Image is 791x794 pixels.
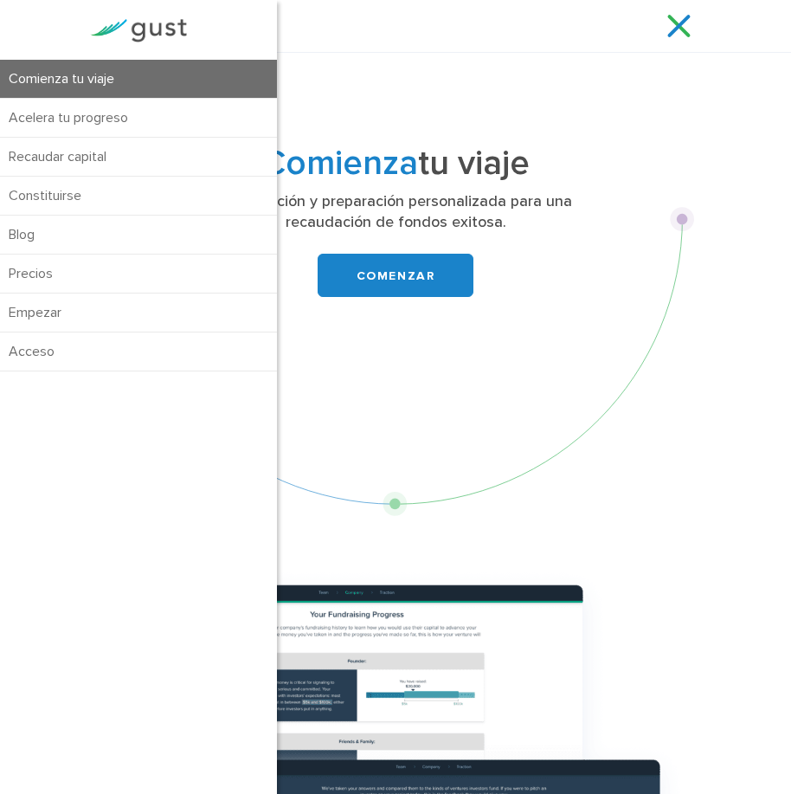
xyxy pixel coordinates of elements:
[9,187,81,203] font: Constituirse
[219,192,572,231] font: Planificación y preparación personalizada para una recaudación de fondos exitosa.
[262,143,418,184] font: Comienza
[357,268,435,283] font: COMENZAR
[9,343,55,359] font: Acceso
[9,70,114,87] font: Comienza tu viaje
[418,143,530,184] font: tu viaje
[9,226,35,242] font: Blog
[9,109,128,126] font: Acelera tu progreso
[9,304,61,320] font: Empezar
[9,148,106,165] font: Recaudar capital
[90,19,187,42] img: Logotipo de Gust
[318,254,473,297] a: COMENZAR
[9,265,53,281] font: Precios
